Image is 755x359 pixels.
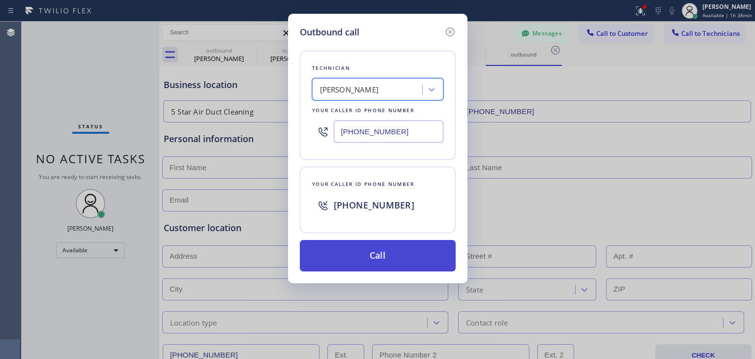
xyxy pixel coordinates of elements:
[334,199,414,211] span: [PHONE_NUMBER]
[312,63,443,73] div: Technician
[334,120,443,143] input: (123) 456-7890
[312,105,443,116] div: Your caller id phone number
[320,84,379,95] div: [PERSON_NAME]
[300,240,456,271] button: Call
[300,26,359,39] h5: Outbound call
[312,179,443,189] div: Your caller id phone number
